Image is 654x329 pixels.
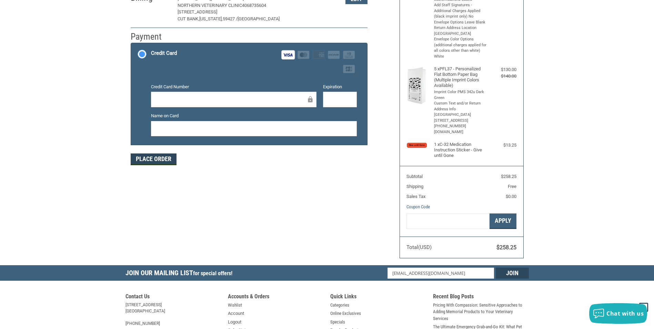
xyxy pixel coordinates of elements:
li: Envelope Color Options (additional charges applied for all colors other than white) White [434,37,487,59]
input: Gift Certificate or Coupon Code [406,213,490,229]
h5: Contact Us [125,293,221,302]
div: $140.00 [489,73,516,80]
a: Pricing With Compassion: Sensitive Approaches to Adding Memorial Products to Your Veterinary Serv... [433,302,529,322]
a: Logout [228,319,241,326]
address: [STREET_ADDRESS] [GEOGRAPHIC_DATA] [PHONE_NUMBER] [125,302,221,327]
span: [STREET_ADDRESS] [178,9,217,14]
span: Shipping [406,184,423,189]
h5: Quick Links [330,293,426,302]
h4: 1 x C-32 Medication Instruction Sticker - Give until Gone [434,142,487,159]
li: Imprint Color PMS 342u Dark Green [434,89,487,101]
h5: Join Our Mailing List [125,265,236,283]
li: Return Address Location [GEOGRAPHIC_DATA] [434,25,487,37]
a: Wishlist [228,302,242,309]
span: Chat with us [606,310,644,317]
span: $258.25 [496,244,516,251]
h4: 5 x PFL37 - Personalized Flat Bottom Paper Bag (Multiple Imprint Colors Available) [434,66,487,89]
label: Credit Card Number [151,83,316,90]
input: Email [388,268,494,279]
button: Chat with us [589,303,647,324]
span: Cut Bank, [178,16,199,21]
li: Add Staff Signatures - Additional Charges Applied (black imprint only) No [434,2,487,20]
span: Total (USD) [406,244,432,250]
span: $0.00 [506,194,516,199]
li: Custom Text and/or Return Address Info [GEOGRAPHIC_DATA][STREET_ADDRESS] [PHONE_NUMBER] [DOMAIN_N... [434,101,487,135]
span: $258.25 [501,174,516,179]
a: Account [228,310,244,317]
a: Specials [330,319,345,326]
span: [US_STATE], [199,16,223,21]
span: Northern Veterinary Clinic [178,3,242,8]
span: 4068735604 [242,3,266,8]
span: [GEOGRAPHIC_DATA] [238,16,280,21]
span: Subtotal [406,174,423,179]
li: Envelope Options Leave Blank [434,20,487,26]
div: $130.00 [489,66,516,73]
label: Name on Card [151,112,357,119]
span: Free [508,184,516,189]
a: Coupon Code [406,204,430,209]
label: Expiration [323,83,357,90]
h5: Recent Blog Posts [433,293,529,302]
div: Credit Card [151,48,177,59]
button: Place Order [131,153,177,165]
button: Apply [490,213,516,229]
div: $13.25 [489,142,516,149]
a: Categories [330,302,349,309]
h5: Accounts & Orders [228,293,324,302]
span: 59427 / [223,16,238,21]
h2: Payment [131,31,171,42]
span: for special offers! [193,270,232,277]
input: Join [496,268,529,279]
span: Sales Tax [406,194,425,199]
a: Online Exclusives [330,310,361,317]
